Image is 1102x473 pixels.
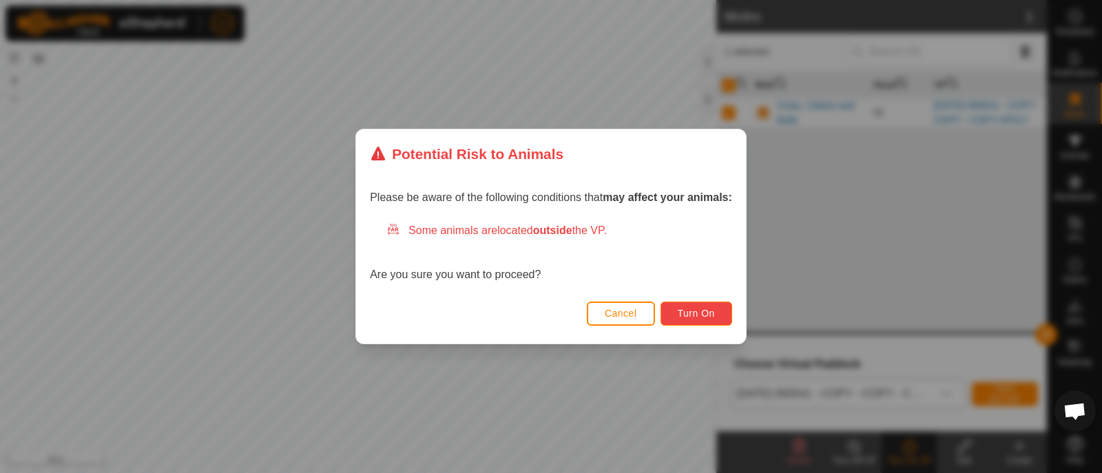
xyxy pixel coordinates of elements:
[605,308,637,319] span: Cancel
[370,191,732,203] span: Please be aware of the following conditions that
[587,302,655,326] button: Cancel
[386,222,732,239] div: Some animals are
[497,224,607,236] span: located the VP.
[678,308,715,319] span: Turn On
[533,224,572,236] strong: outside
[1054,390,1096,432] a: Open chat
[370,143,563,165] div: Potential Risk to Animals
[603,191,732,203] strong: may affect your animals:
[370,222,732,283] div: Are you sure you want to proceed?
[661,302,732,326] button: Turn On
